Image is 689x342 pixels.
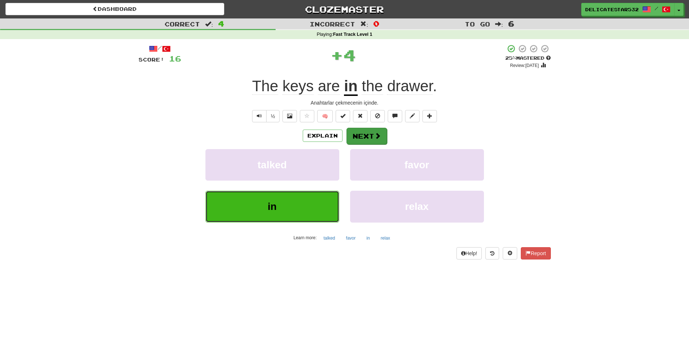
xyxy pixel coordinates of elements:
[235,3,454,16] a: Clozemaster
[342,233,360,244] button: favor
[346,128,387,144] button: Next
[251,110,280,122] div: Text-to-speech controls
[336,110,350,122] button: Set this sentence to 100% Mastered (alt+m)
[404,159,429,170] span: favor
[405,201,429,212] span: relax
[350,191,484,222] button: relax
[456,247,482,259] button: Help!
[5,3,224,15] a: Dashboard
[266,110,280,122] button: ½
[139,56,165,63] span: Score:
[318,77,340,95] span: are
[218,19,224,28] span: 4
[510,63,539,68] small: Review: [DATE]
[505,55,551,62] div: Mastered
[252,110,267,122] button: Play sentence audio (ctl+space)
[169,54,181,63] span: 16
[495,21,503,27] span: :
[268,201,277,212] span: in
[252,77,278,95] span: The
[282,110,297,122] button: Show image (alt+x)
[331,44,343,66] span: +
[353,110,367,122] button: Reset to 0% Mastered (alt+r)
[370,110,385,122] button: Ignore sentence (alt+i)
[465,20,490,28] span: To go
[205,21,213,27] span: :
[505,55,516,61] span: 25 %
[205,149,339,181] button: talked
[258,159,287,170] span: talked
[320,233,339,244] button: talked
[205,191,339,222] button: in
[655,6,658,11] span: /
[293,235,316,240] small: Learn more:
[317,110,333,122] button: 🧠
[585,6,639,13] span: DelicateStar5320
[387,77,433,95] span: drawer
[508,19,514,28] span: 6
[300,110,314,122] button: Favorite sentence (alt+f)
[362,77,383,95] span: the
[343,46,356,64] span: 4
[362,233,374,244] button: in
[388,110,402,122] button: Discuss sentence (alt+u)
[350,149,484,181] button: favor
[282,77,314,95] span: keys
[344,77,357,96] u: in
[310,20,355,28] span: Incorrect
[377,233,394,244] button: relax
[333,32,373,37] strong: Fast Track Level 1
[139,44,181,53] div: /
[358,77,437,95] span: .
[405,110,420,122] button: Edit sentence (alt+d)
[422,110,437,122] button: Add to collection (alt+a)
[360,21,368,27] span: :
[521,247,550,259] button: Report
[303,130,343,142] button: Explain
[139,99,551,106] div: Anahtarlar çekmecenin içinde.
[165,20,200,28] span: Correct
[581,3,675,16] a: DelicateStar5320 /
[485,247,499,259] button: Round history (alt+y)
[373,19,379,28] span: 0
